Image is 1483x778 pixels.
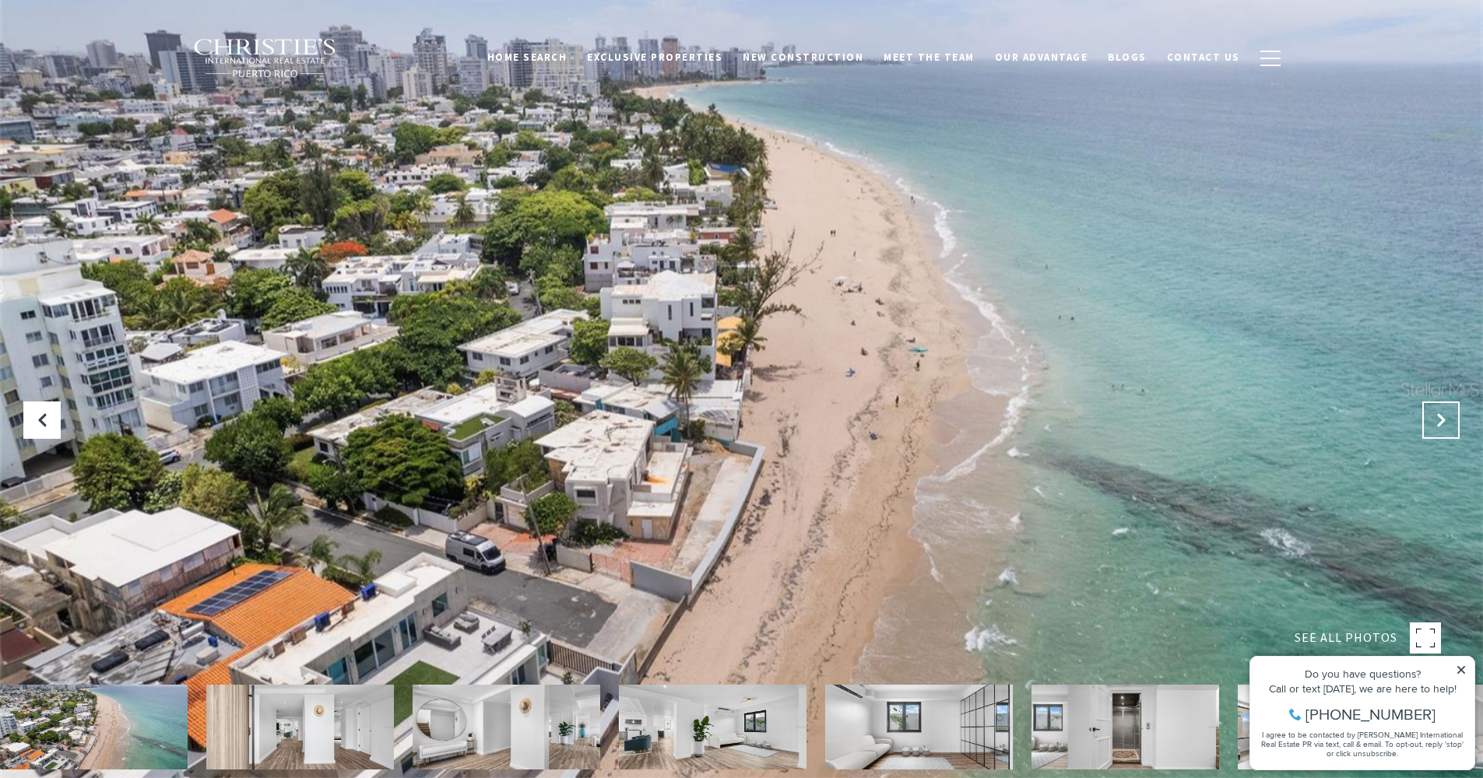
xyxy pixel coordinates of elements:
a: Blogs [1098,43,1157,72]
img: 1 MALAGA [413,685,600,769]
span: SEE ALL PHOTOS [1295,628,1397,648]
a: Meet the Team [873,43,985,72]
span: Contact Us [1167,51,1240,64]
div: Do you have questions? [16,35,225,46]
a: New Construction [733,43,873,72]
span: [PHONE_NUMBER] [64,73,194,89]
button: Previous Slide [23,401,61,439]
span: New Construction [743,51,863,64]
span: Blogs [1108,51,1147,64]
div: Call or text [DATE], we are here to help! [16,50,225,61]
img: 1 MALAGA [825,685,1013,769]
img: 1 MALAGA [206,685,394,769]
img: 1 MALAGA [619,685,807,769]
span: I agree to be contacted by [PERSON_NAME] International Real Estate PR via text, call & email. To ... [19,96,222,125]
a: Our Advantage [985,43,1098,72]
button: Next Slide [1422,401,1460,439]
span: Our Advantage [995,51,1088,64]
img: Christie's International Real Estate black text logo [193,38,338,79]
a: Home Search [477,43,578,72]
span: Exclusive Properties [587,51,722,64]
button: button [1250,36,1291,81]
a: Exclusive Properties [577,43,733,72]
img: 1 MALAGA [1031,685,1219,769]
img: 1 MALAGA [1238,685,1425,769]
